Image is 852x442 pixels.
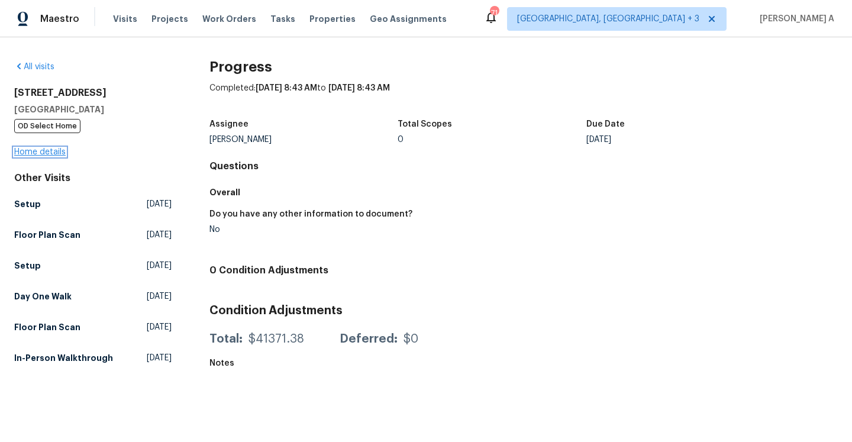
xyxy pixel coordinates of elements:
span: [DATE] [147,352,172,364]
h5: Due Date [586,120,625,128]
div: $0 [404,333,418,345]
h5: Floor Plan Scan [14,321,80,333]
span: [DATE] [147,198,172,210]
div: No [209,225,514,234]
div: Other Visits [14,172,172,184]
span: [DATE] 8:43 AM [256,84,317,92]
a: Day One Walk[DATE] [14,286,172,307]
div: Deferred: [340,333,398,345]
a: Setup[DATE] [14,255,172,276]
h5: Do you have any other information to document? [209,210,412,218]
h5: Assignee [209,120,248,128]
div: [PERSON_NAME] [209,135,398,144]
a: In-Person Walkthrough[DATE] [14,347,172,369]
span: [GEOGRAPHIC_DATA], [GEOGRAPHIC_DATA] + 3 [517,13,699,25]
div: $41371.38 [248,333,304,345]
h5: Day One Walk [14,291,72,302]
h5: Notes [209,359,234,367]
span: [DATE] 8:43 AM [328,84,390,92]
h5: Setup [14,260,41,272]
div: 71 [490,7,498,19]
h5: Setup [14,198,41,210]
span: Work Orders [202,13,256,25]
h5: Overall [209,186,838,198]
div: [DATE] [586,135,775,144]
a: Setup[DATE] [14,193,172,215]
span: [PERSON_NAME] A [755,13,834,25]
span: [DATE] [147,260,172,272]
div: Completed: to [209,82,838,113]
h5: [GEOGRAPHIC_DATA] [14,104,172,115]
div: 0 [398,135,586,144]
h2: [STREET_ADDRESS] [14,87,172,99]
h2: Progress [209,61,838,73]
span: Maestro [40,13,79,25]
span: [DATE] [147,229,172,241]
h4: 0 Condition Adjustments [209,264,838,276]
h3: Condition Adjustments [209,305,838,317]
span: [DATE] [147,291,172,302]
a: Floor Plan Scan[DATE] [14,224,172,246]
h4: Questions [209,160,838,172]
span: [DATE] [147,321,172,333]
h5: Floor Plan Scan [14,229,80,241]
span: Properties [309,13,356,25]
div: Total: [209,333,243,345]
span: OD Select Home [14,119,80,133]
span: Visits [113,13,137,25]
span: Geo Assignments [370,13,447,25]
span: Tasks [270,15,295,23]
a: All visits [14,63,54,71]
a: Home details [14,148,66,156]
h5: Total Scopes [398,120,452,128]
span: Projects [151,13,188,25]
a: Floor Plan Scan[DATE] [14,317,172,338]
h5: In-Person Walkthrough [14,352,113,364]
